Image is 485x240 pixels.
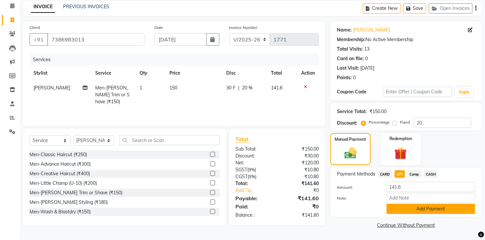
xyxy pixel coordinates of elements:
[353,74,356,81] div: 0
[378,170,392,178] span: CARD
[229,25,258,31] label: Invoice Number
[332,195,381,201] label: Note:
[30,161,91,168] div: Men-Advance Haircut (₹300)
[47,33,144,46] input: Search by Name/Mobile/Email/Code
[231,153,277,159] div: Discount:
[455,87,474,97] button: Apply
[383,87,452,97] input: Enter Offer / Coupon Code
[30,66,91,81] th: Stylist
[341,146,360,160] img: _cash.svg
[231,173,277,180] div: ( )
[226,84,235,91] span: 30 F
[30,189,122,196] div: Men-[PERSON_NAME] Trim or Shave (₹150)
[277,194,324,202] div: ₹141.60
[403,3,426,13] button: Save
[277,159,324,166] div: ₹120.00
[364,46,369,53] div: 13
[231,187,285,194] a: Add Tip
[30,199,108,206] div: Men-[PERSON_NAME] Styling (₹180)
[360,65,374,72] div: [DATE]
[231,194,277,202] div: Payable:
[231,203,277,210] div: Paid:
[386,193,475,203] input: Add Note
[332,222,480,229] a: Continue Without Payment
[165,66,222,81] th: Price
[408,170,421,178] span: Comp
[231,212,277,219] div: Balance :
[136,66,165,81] th: Qty
[231,159,277,166] div: Net:
[277,212,324,219] div: ₹141.60
[386,204,475,214] button: Add Payment
[30,170,90,177] div: Men-Creative Haircut (₹400)
[337,36,475,43] div: No Active Membership
[390,146,411,161] img: _gift.svg
[242,84,253,91] span: 20 %
[30,25,40,31] label: Client
[332,184,381,190] label: Amount:
[337,65,359,72] div: Last Visit:
[271,85,282,91] span: 141.6
[369,108,386,115] div: ₹150.00
[33,85,70,91] span: [PERSON_NAME]
[277,153,324,159] div: ₹30.00
[277,203,324,210] div: ₹0
[235,167,247,173] span: SGST
[140,85,143,91] span: 1
[31,1,55,13] a: INVOICE
[285,187,324,194] div: ₹0
[337,88,383,95] div: Coupon Code
[231,180,277,187] div: Total:
[395,170,405,178] span: UPI
[337,36,365,43] div: Membership:
[277,173,324,180] div: ₹10.80
[400,119,410,125] label: Fixed
[95,85,130,105] span: Men-[PERSON_NAME] Trim or Shave (₹150)
[337,108,367,115] div: Service Total:
[154,25,163,31] label: Date
[277,180,324,187] div: ₹141.60
[337,120,357,127] div: Discount:
[249,167,255,172] span: 9%
[297,66,319,81] th: Action
[30,180,97,187] div: Men-Little Champ (U-10) (₹200)
[30,208,91,215] div: Men-Wash & Blastdry (₹150)
[337,55,364,62] div: Card on file:
[424,170,438,178] span: CASH
[335,136,366,142] label: Manual Payment
[337,27,352,34] div: Name:
[363,3,401,13] button: Create New
[337,74,352,81] div: Points:
[222,66,267,81] th: Disc
[337,171,375,178] span: Payment Methods
[91,66,136,81] th: Service
[353,27,390,34] a: [PERSON_NAME]
[231,146,277,153] div: Sub Total:
[389,136,412,142] label: Redemption
[30,151,87,158] div: Men-Classic Haircut (₹250)
[249,174,255,179] span: 9%
[63,4,109,10] a: PREVIOUS INVOICES
[337,46,363,53] div: Total Visits:
[169,85,177,91] span: 150
[30,33,48,46] button: +91
[235,136,251,143] span: Total
[277,166,324,173] div: ₹10.80
[30,54,324,66] div: Services
[238,84,239,91] span: |
[369,119,390,125] label: Percentage
[235,174,248,180] span: CGST
[386,182,475,192] input: Amount
[231,166,277,173] div: ( )
[119,135,220,145] input: Search or Scan
[365,55,368,62] div: 0
[429,3,473,13] button: Open Invoices
[277,146,324,153] div: ₹150.00
[267,66,297,81] th: Total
